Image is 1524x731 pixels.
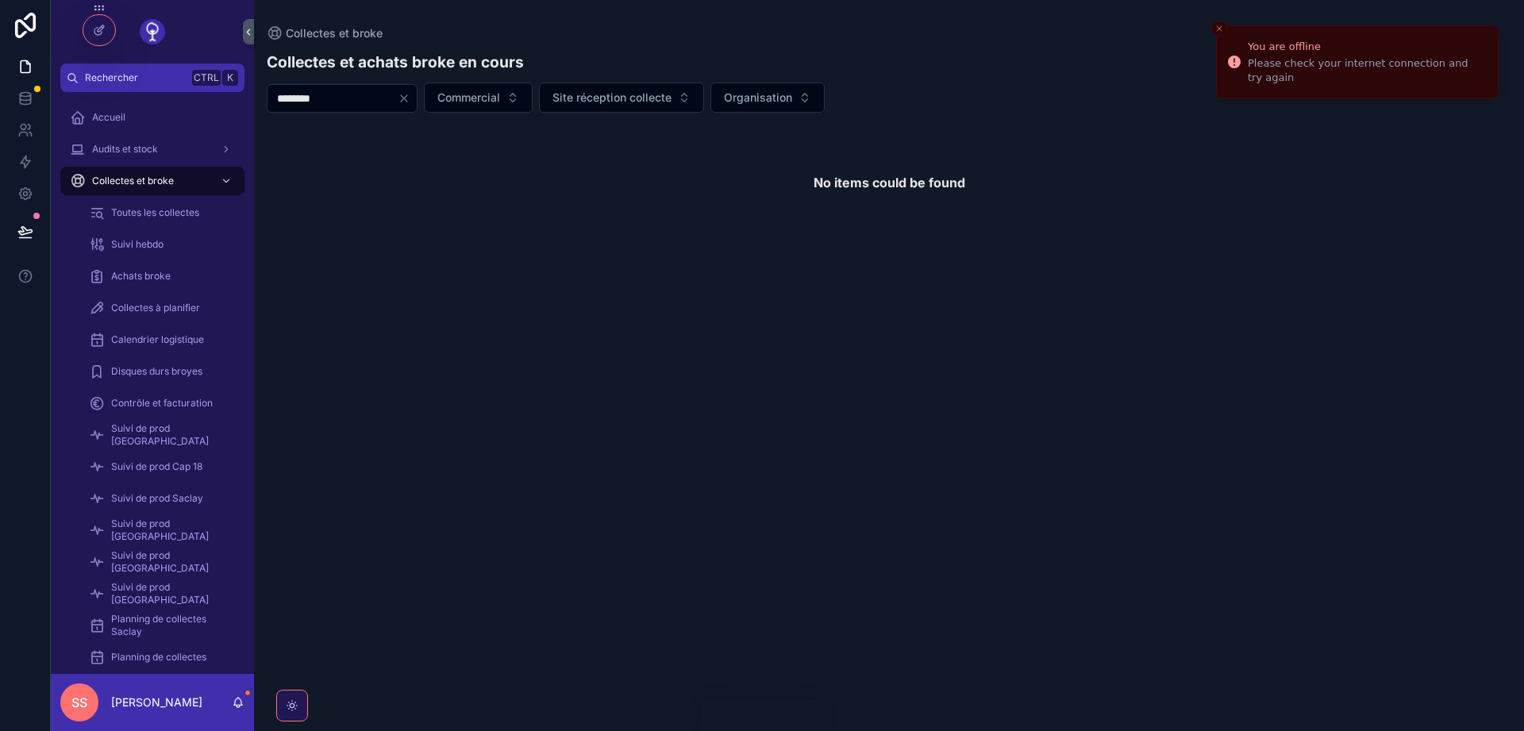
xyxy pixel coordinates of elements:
[111,422,229,448] span: Suivi de prod [GEOGRAPHIC_DATA]
[71,693,87,712] span: SS
[85,71,186,84] span: Rechercher
[111,492,203,505] span: Suivi de prod Saclay
[710,83,825,113] button: Select Button
[424,83,533,113] button: Select Button
[79,357,244,386] a: Disques durs broyes
[1211,21,1227,37] button: Close toast
[79,421,244,449] a: Suivi de prod [GEOGRAPHIC_DATA]
[79,230,244,259] a: Suivi hebdo
[79,643,244,671] a: Planning de collectes
[814,173,965,192] h2: No items could be found
[111,302,200,314] span: Collectes à planifier
[111,270,171,283] span: Achats broke
[1248,56,1485,85] div: Please check your internet connection and try again
[60,63,244,92] button: RechercherCtrlK
[1248,39,1485,55] div: You are offline
[79,198,244,227] a: Toutes les collectes
[539,83,704,113] button: Select Button
[79,294,244,322] a: Collectes à planifier
[79,579,244,608] a: Suivi de prod [GEOGRAPHIC_DATA]
[79,389,244,417] a: Contrôle et facturation
[111,581,229,606] span: Suivi de prod [GEOGRAPHIC_DATA]
[51,92,254,674] div: scrollable content
[111,651,206,664] span: Planning de collectes
[79,452,244,481] a: Suivi de prod Cap 18
[79,325,244,354] a: Calendrier logistique
[79,548,244,576] a: Suivi de prod [GEOGRAPHIC_DATA]
[79,262,244,290] a: Achats broke
[79,484,244,513] a: Suivi de prod Saclay
[60,135,244,164] a: Audits et stock
[60,103,244,132] a: Accueil
[111,613,229,638] span: Planning de collectes Saclay
[224,71,237,84] span: K
[111,238,164,251] span: Suivi hebdo
[92,143,158,156] span: Audits et stock
[286,25,383,41] span: Collectes et broke
[140,19,165,44] img: App logo
[192,70,221,86] span: Ctrl
[111,549,229,575] span: Suivi de prod [GEOGRAPHIC_DATA]
[92,175,174,187] span: Collectes et broke
[267,25,383,41] a: Collectes et broke
[79,516,244,544] a: Suivi de prod [GEOGRAPHIC_DATA]
[60,167,244,195] a: Collectes et broke
[111,333,204,346] span: Calendrier logistique
[437,90,500,106] span: Commercial
[552,90,672,106] span: Site réception collecte
[111,460,202,473] span: Suivi de prod Cap 18
[111,517,229,543] span: Suivi de prod [GEOGRAPHIC_DATA]
[111,397,213,410] span: Contrôle et facturation
[398,92,417,105] button: Clear
[111,694,202,710] p: [PERSON_NAME]
[92,111,125,124] span: Accueil
[79,611,244,640] a: Planning de collectes Saclay
[267,51,524,73] h1: Collectes et achats broke en cours
[111,206,199,219] span: Toutes les collectes
[724,90,792,106] span: Organisation
[111,365,202,378] span: Disques durs broyes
